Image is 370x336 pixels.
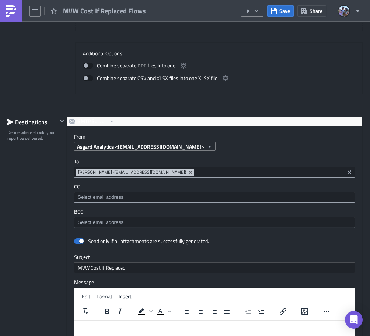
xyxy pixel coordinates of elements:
[74,142,216,151] button: Asgard Analytics <[EMAIL_ADDRESS][DOMAIN_NAME]>
[88,238,209,245] div: Send only if all attachments are successfully generated.
[3,3,277,9] body: Rich Text Area. Press ALT-0 for help.
[63,7,147,15] span: MVW Cost If Replaced Flows
[78,169,186,175] span: [PERSON_NAME] ([EMAIL_ADDRESS][DOMAIN_NAME])
[154,306,172,316] div: Text color
[74,183,355,190] label: CC
[76,219,352,226] input: Select em ail add ress
[7,129,57,141] div: Define where should your report be delivered.
[67,117,117,126] button: SMTP Server
[74,134,362,140] label: From
[299,306,311,316] button: Insert/edit image
[242,306,255,316] button: Decrease indent
[74,158,355,165] label: To
[297,5,326,17] button: Share
[101,306,113,316] button: Bold
[345,311,363,329] div: Open Intercom Messenger
[79,306,91,316] button: Clear formatting
[76,194,352,201] input: Select em ail add ress
[135,306,154,316] div: Background color
[267,5,294,17] button: Save
[277,306,289,316] button: Insert/edit link
[220,306,233,316] button: Justify
[5,5,17,17] img: PushMetrics
[97,61,175,70] span: Combine separate PDF files into one
[74,279,355,285] label: Message
[195,306,207,316] button: Align center
[255,306,268,316] button: Increase indent
[97,292,112,300] span: Format
[83,50,355,57] label: Additional Options
[207,306,220,316] button: Align right
[320,306,333,316] button: More...
[279,7,290,15] span: Save
[77,143,204,150] span: Asgard Analytics <[EMAIL_ADDRESS][DOMAIN_NAME]>
[114,306,126,316] button: Italic
[182,306,194,316] button: Align left
[97,74,217,83] span: Combine separate CSV and XLSX files into one XLSX file
[74,208,355,215] label: BCC
[78,117,106,126] span: SMTP Server
[338,5,350,17] img: Avatar
[7,117,57,128] div: Destinations
[82,292,90,300] span: Edit
[345,168,354,177] button: Clear selected items
[74,254,355,260] label: Subject
[119,292,132,300] span: Insert
[57,117,66,125] button: Hide content
[310,7,322,15] span: Share
[188,169,194,176] button: Remove Tag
